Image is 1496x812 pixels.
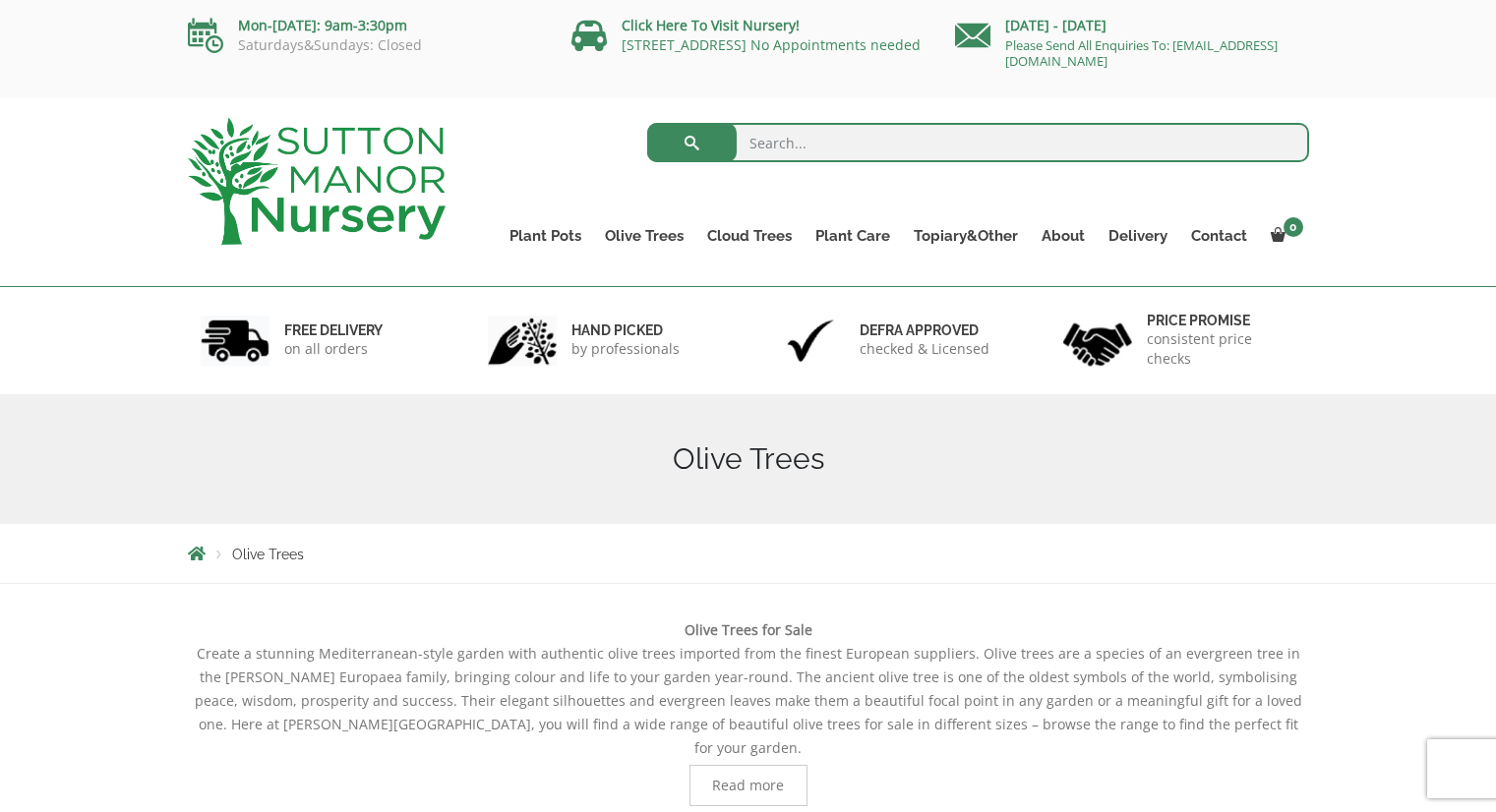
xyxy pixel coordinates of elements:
a: Topiary&Other [902,222,1030,250]
a: [STREET_ADDRESS] No Appointments needed [622,35,921,54]
a: Cloud Trees [695,222,804,250]
p: consistent price checks [1147,329,1296,369]
img: 2.jpg [488,316,557,366]
p: by professionals [571,339,680,359]
h6: Price promise [1147,312,1296,329]
h6: FREE DELIVERY [284,321,383,339]
a: About [1030,222,1097,250]
span: Olive Trees [232,547,304,562]
h6: hand picked [571,321,680,339]
img: logo [188,118,446,245]
a: 0 [1259,222,1309,250]
a: Plant Care [804,222,902,250]
nav: Breadcrumbs [188,546,1309,561]
a: Plant Pots [498,222,593,250]
a: Olive Trees [593,222,695,250]
a: Please Send All Enquiries To: [EMAIL_ADDRESS][DOMAIN_NAME] [1005,36,1278,70]
a: Contact [1179,222,1259,250]
p: Saturdays&Sundays: Closed [188,37,542,53]
img: 3.jpg [776,316,845,366]
img: 1.jpg [201,316,269,366]
p: Mon-[DATE]: 9am-3:30pm [188,14,542,37]
div: Create a stunning Mediterranean-style garden with authentic olive trees imported from the finest ... [188,618,1309,806]
a: Delivery [1097,222,1179,250]
p: [DATE] - [DATE] [955,14,1309,37]
input: Search... [647,123,1309,162]
h1: Olive Trees [188,441,1309,477]
h6: Defra approved [860,321,989,339]
span: 0 [1284,217,1303,237]
p: on all orders [284,339,383,359]
b: Olive Trees for Sale [685,620,812,639]
span: Read more [712,779,784,792]
img: 4.jpg [1063,311,1132,371]
p: checked & Licensed [860,339,989,359]
a: Click Here To Visit Nursery! [622,16,800,34]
